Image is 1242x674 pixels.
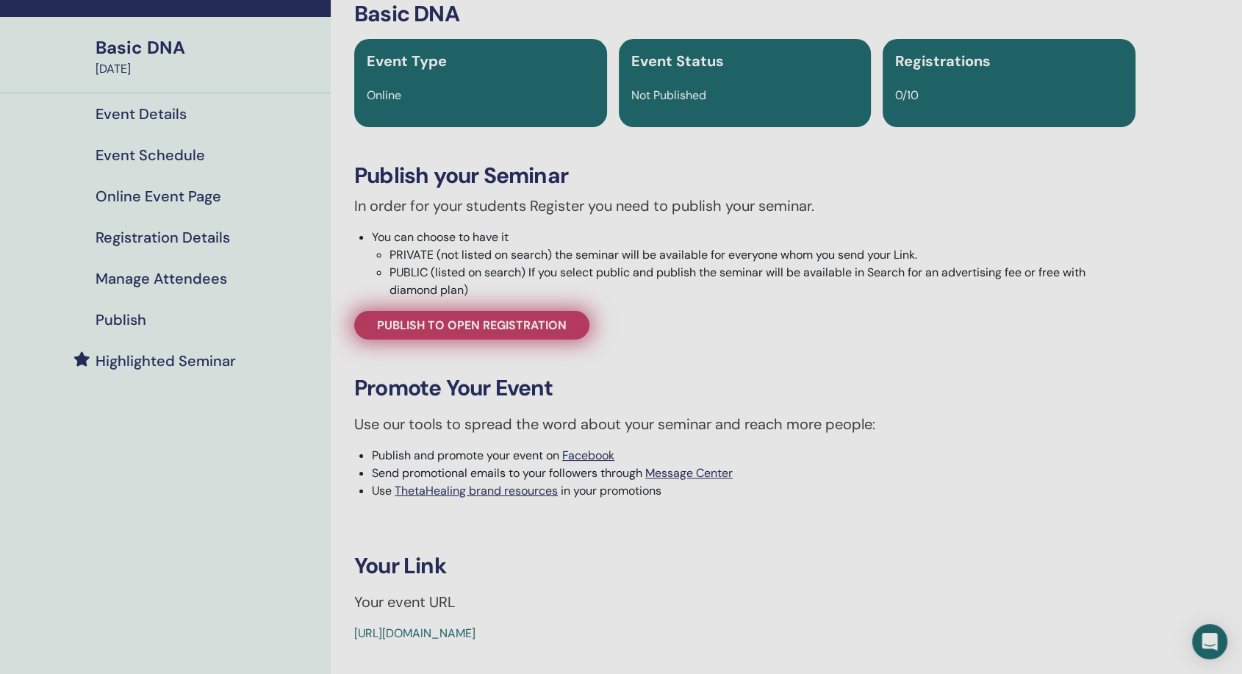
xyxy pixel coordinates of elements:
[354,413,1135,435] p: Use our tools to spread the word about your seminar and reach more people:
[372,229,1135,299] li: You can choose to have it
[395,483,558,498] a: ThetaHealing brand resources
[372,482,1135,500] li: Use in your promotions
[96,270,227,287] h4: Manage Attendees
[354,162,1135,189] h3: Publish your Seminar
[367,87,401,103] span: Online
[354,625,475,641] a: [URL][DOMAIN_NAME]
[96,229,230,246] h4: Registration Details
[96,60,322,78] div: [DATE]
[354,375,1135,401] h3: Promote Your Event
[354,311,589,340] a: Publish to open registration
[354,553,1135,579] h3: Your Link
[96,352,236,370] h4: Highlighted Seminar
[895,87,919,103] span: 0/10
[631,51,724,71] span: Event Status
[354,591,1135,613] p: Your event URL
[96,146,205,164] h4: Event Schedule
[562,448,614,463] a: Facebook
[645,465,733,481] a: Message Center
[631,87,706,103] span: Not Published
[372,447,1135,465] li: Publish and promote your event on
[895,51,991,71] span: Registrations
[367,51,447,71] span: Event Type
[96,311,146,329] h4: Publish
[377,318,567,333] span: Publish to open registration
[390,264,1135,299] li: PUBLIC (listed on search) If you select public and publish the seminar will be available in Searc...
[96,35,322,60] div: Basic DNA
[96,187,221,205] h4: Online Event Page
[96,105,187,123] h4: Event Details
[1192,624,1227,659] div: Open Intercom Messenger
[372,465,1135,482] li: Send promotional emails to your followers through
[390,246,1135,264] li: PRIVATE (not listed on search) the seminar will be available for everyone whom you send your Link.
[354,195,1135,217] p: In order for your students Register you need to publish your seminar.
[354,1,1135,27] h3: Basic DNA
[87,35,331,78] a: Basic DNA[DATE]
